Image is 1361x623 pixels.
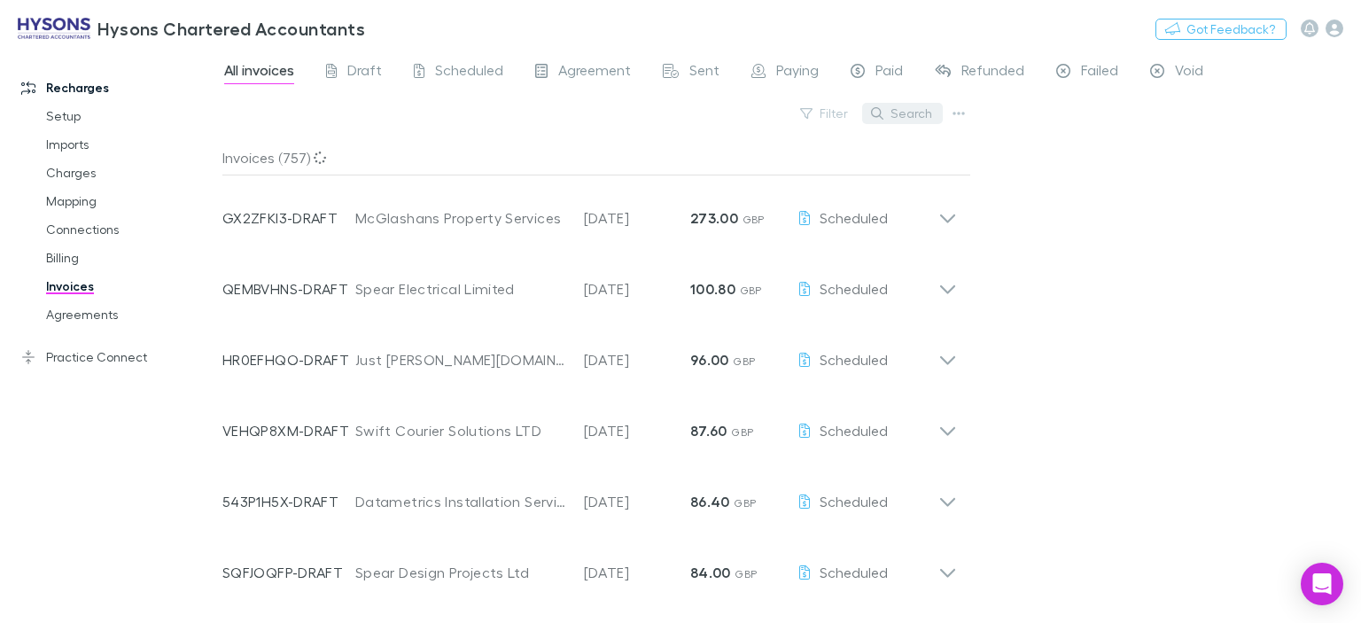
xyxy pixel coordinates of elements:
a: Mapping [28,187,232,215]
span: Paid [875,61,903,84]
p: [DATE] [584,207,690,229]
button: Got Feedback? [1155,19,1287,40]
span: All invoices [224,61,294,84]
div: 543P1H5X-DRAFTDatametrics Installation Services Limited[DATE]86.40 GBPScheduled [208,459,971,530]
span: Scheduled [435,61,503,84]
p: QEMBVHNS-DRAFT [222,278,355,300]
strong: 84.00 [690,564,731,581]
p: [DATE] [584,420,690,441]
span: Refunded [961,61,1024,84]
span: Scheduled [820,493,888,510]
a: Charges [28,159,232,187]
p: VEHQP8XM-DRAFT [222,420,355,441]
div: HR0EFHQO-DRAFTJust [PERSON_NAME][DOMAIN_NAME] Limited[DATE]96.00 GBPScheduled [208,317,971,388]
div: Datametrics Installation Services Limited [355,491,566,512]
button: Search [862,103,943,124]
span: Paying [776,61,819,84]
span: Scheduled [820,422,888,439]
span: GBP [740,284,762,297]
span: Failed [1081,61,1118,84]
div: Spear Electrical Limited [355,278,566,300]
span: GBP [731,425,753,439]
p: GX2ZFKI3-DRAFT [222,207,355,229]
a: Recharges [4,74,232,102]
div: McGlashans Property Services [355,207,566,229]
span: Sent [689,61,719,84]
div: Just [PERSON_NAME][DOMAIN_NAME] Limited [355,349,566,370]
div: GX2ZFKI3-DRAFTMcGlashans Property Services[DATE]273.00 GBPScheduled [208,175,971,246]
p: [DATE] [584,278,690,300]
p: HR0EFHQO-DRAFT [222,349,355,370]
a: Billing [28,244,232,272]
span: GBP [735,567,757,580]
div: Spear Design Projects Ltd [355,562,566,583]
a: Imports [28,130,232,159]
strong: 86.40 [690,493,730,510]
span: Scheduled [820,351,888,368]
div: QEMBVHNS-DRAFTSpear Electrical Limited[DATE]100.80 GBPScheduled [208,246,971,317]
p: [DATE] [584,349,690,370]
p: SQFJOQFP-DRAFT [222,562,355,583]
strong: 96.00 [690,351,729,369]
p: 543P1H5X-DRAFT [222,491,355,512]
span: Scheduled [820,564,888,580]
strong: 273.00 [690,209,738,227]
p: [DATE] [584,562,690,583]
strong: 87.60 [690,422,727,440]
img: Hysons Chartered Accountants's Logo [18,18,90,39]
a: Setup [28,102,232,130]
a: Invoices [28,272,232,300]
a: Practice Connect [4,343,232,371]
a: Connections [28,215,232,244]
button: Filter [791,103,859,124]
div: Swift Courier Solutions LTD [355,420,566,441]
div: Open Intercom Messenger [1301,563,1343,605]
span: GBP [734,496,756,510]
p: [DATE] [584,491,690,512]
span: GBP [733,354,755,368]
div: VEHQP8XM-DRAFTSwift Courier Solutions LTD[DATE]87.60 GBPScheduled [208,388,971,459]
span: Scheduled [820,209,888,226]
span: Draft [347,61,382,84]
strong: 100.80 [690,280,735,298]
span: Void [1175,61,1203,84]
span: Scheduled [820,280,888,297]
h3: Hysons Chartered Accountants [97,18,365,39]
span: GBP [743,213,765,226]
div: SQFJOQFP-DRAFTSpear Design Projects Ltd[DATE]84.00 GBPScheduled [208,530,971,601]
a: Agreements [28,300,232,329]
a: Hysons Chartered Accountants [7,7,376,50]
span: Agreement [558,61,631,84]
